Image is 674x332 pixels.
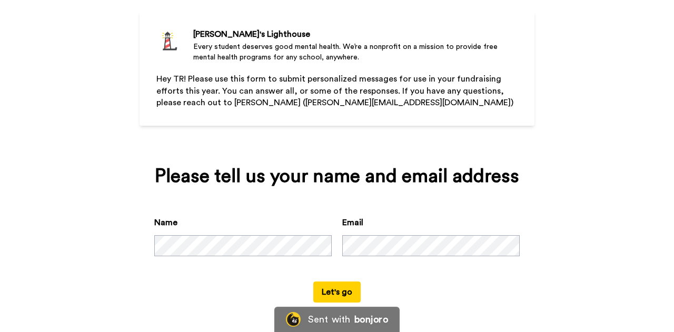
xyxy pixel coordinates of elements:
img: Every student deserves good mental health. We’re a nonprofit on a mission to provide free mental ... [156,28,183,54]
a: Bonjoro LogoSent withbonjoro [274,307,400,332]
span: Hey TR! Please use this form to submit personalized messages for use in your fundraising efforts ... [156,75,513,107]
label: Name [154,216,177,229]
img: Bonjoro Logo [286,312,301,327]
button: Let's go [313,281,361,303]
div: bonjoro [354,315,388,324]
div: [PERSON_NAME]'s Lighthouse [193,28,518,41]
div: Please tell us your name and email address [154,166,520,187]
label: Email [342,216,363,229]
div: Every student deserves good mental health. We’re a nonprofit on a mission to provide free mental ... [193,42,518,63]
div: Sent with [308,315,350,324]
